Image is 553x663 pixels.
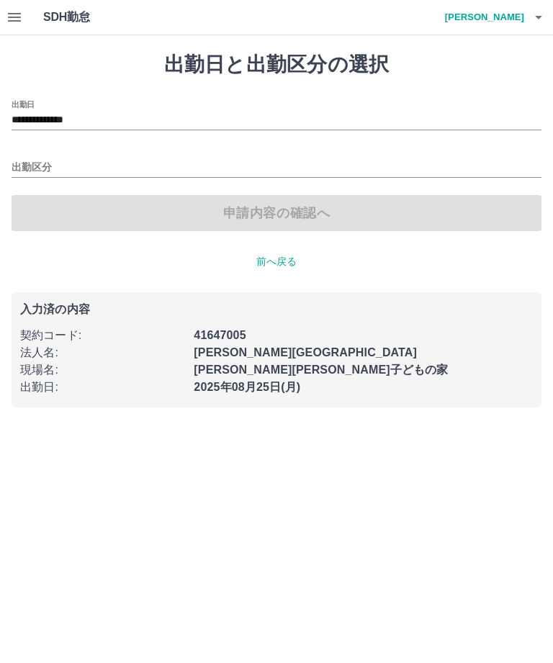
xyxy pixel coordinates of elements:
p: 入力済の内容 [20,304,533,315]
p: 出勤日 : [20,379,185,396]
p: 前へ戻る [12,254,541,269]
b: 2025年08月25日(月) [194,381,300,393]
p: 法人名 : [20,344,185,361]
b: [PERSON_NAME][GEOGRAPHIC_DATA] [194,346,417,358]
b: [PERSON_NAME][PERSON_NAME]子どもの家 [194,364,448,376]
p: 現場名 : [20,361,185,379]
b: 41647005 [194,329,246,341]
p: 契約コード : [20,327,185,344]
label: 出勤日 [12,99,35,109]
h1: 出勤日と出勤区分の選択 [12,53,541,77]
